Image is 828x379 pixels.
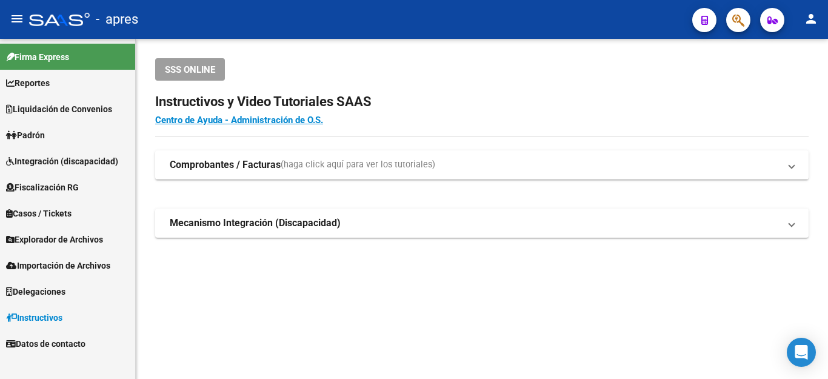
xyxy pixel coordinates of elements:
[6,102,112,116] span: Liquidación de Convenios
[155,58,225,81] button: SSS ONLINE
[155,90,809,113] h2: Instructivos y Video Tutoriales SAAS
[6,76,50,90] span: Reportes
[6,285,65,298] span: Delegaciones
[96,6,138,33] span: - apres
[170,158,281,172] strong: Comprobantes / Facturas
[165,64,215,75] span: SSS ONLINE
[281,158,435,172] span: (haga click aquí para ver los tutoriales)
[787,338,816,367] div: Open Intercom Messenger
[6,207,72,220] span: Casos / Tickets
[155,115,323,126] a: Centro de Ayuda - Administración de O.S.
[10,12,24,26] mat-icon: menu
[804,12,818,26] mat-icon: person
[6,129,45,142] span: Padrón
[170,216,341,230] strong: Mecanismo Integración (Discapacidad)
[155,209,809,238] mat-expansion-panel-header: Mecanismo Integración (Discapacidad)
[6,155,118,168] span: Integración (discapacidad)
[155,150,809,179] mat-expansion-panel-header: Comprobantes / Facturas(haga click aquí para ver los tutoriales)
[6,50,69,64] span: Firma Express
[6,259,110,272] span: Importación de Archivos
[6,233,103,246] span: Explorador de Archivos
[6,337,85,350] span: Datos de contacto
[6,181,79,194] span: Fiscalización RG
[6,311,62,324] span: Instructivos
